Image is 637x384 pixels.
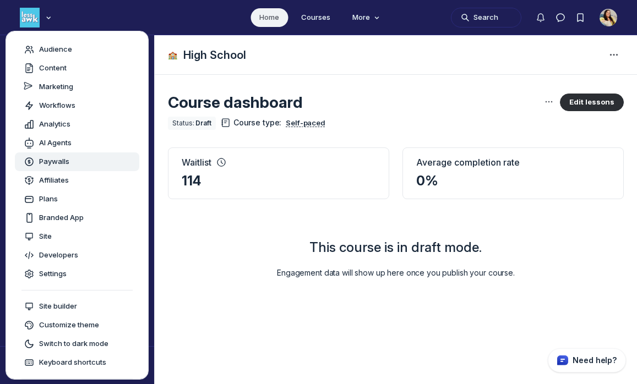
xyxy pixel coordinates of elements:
span: Paywalls [39,156,69,167]
span: AI Agents [39,138,72,149]
span: Content [39,63,67,74]
p: Need help? [573,355,617,366]
span: Site [39,231,52,242]
button: Circle support widget [548,348,626,372]
span: Switch to dark mode [39,338,108,349]
svg: Space settings [607,48,620,62]
div: Less Awkward Hub logo [6,31,149,380]
button: Space settings [604,45,624,65]
button: Edit lessons [560,94,624,111]
p: Engagement data will show up here once you publish your course. [277,267,515,278]
span: Affiliates [39,175,69,186]
p: Course type : [220,117,328,129]
span: Status: [172,119,194,128]
span: 🏫 [168,50,179,61]
span: Site builder [39,301,77,312]
img: Less Awkward Hub logo [20,8,40,28]
button: Bookmarks [570,8,590,28]
button: Search [451,8,521,28]
h3: This course is in draft mode. [277,239,515,256]
button: Notifications [531,8,551,28]
h2: Course dashboard [168,92,542,112]
button: Self-paced [284,117,328,129]
span: Keyboard shortcuts [39,357,106,368]
span: Plans [39,194,58,205]
h4: 0% [416,172,610,190]
button: More [344,8,386,27]
span: Workflows [39,100,75,111]
span: Analytics [39,119,70,130]
span: Settings [39,268,67,279]
button: User menu options [600,9,617,26]
span: Branded App [39,212,84,223]
h1: High School [183,47,246,63]
header: Page Header [155,35,637,75]
div: Average completion rate [416,157,610,168]
button: Less Awkward Hub logo [20,7,54,29]
a: Courses [292,8,339,27]
span: Marketing [39,81,73,92]
h4: 114 [182,172,375,190]
span: Audience [39,44,72,55]
span: Customize theme [39,320,99,331]
div: Waitlist [182,157,375,168]
span: Draft [195,119,211,128]
span: More [352,12,382,23]
span: Developers [39,250,78,261]
a: Home [251,8,288,27]
button: Direct messages [551,8,570,28]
